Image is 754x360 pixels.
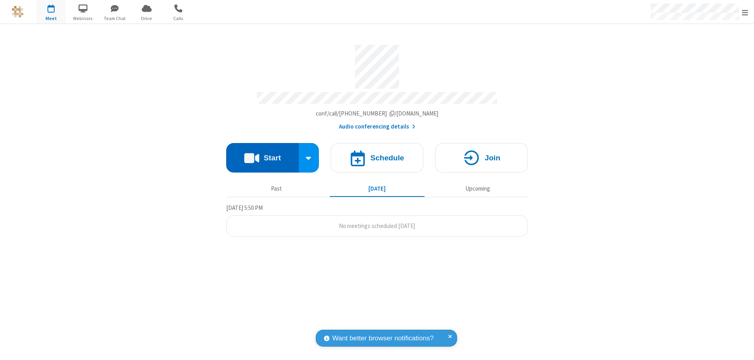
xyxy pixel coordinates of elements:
[226,203,528,237] section: Today's Meetings
[12,6,24,18] img: QA Selenium DO NOT DELETE OR CHANGE
[339,222,415,230] span: No meetings scheduled [DATE]
[100,15,130,22] span: Team Chat
[229,181,324,196] button: Past
[330,181,425,196] button: [DATE]
[331,143,423,173] button: Schedule
[68,15,98,22] span: Webinars
[430,181,525,196] button: Upcoming
[37,15,66,22] span: Meet
[332,333,434,343] span: Want better browser notifications?
[316,110,439,117] span: Copy my meeting room link
[734,340,748,354] iframe: Chat
[226,204,263,211] span: [DATE] 5:50 PM
[226,143,299,173] button: Start
[132,15,161,22] span: Drive
[485,154,500,162] h4: Join
[316,109,439,118] button: Copy my meeting room linkCopy my meeting room link
[264,154,281,162] h4: Start
[339,122,415,131] button: Audio conferencing details
[164,15,193,22] span: Calls
[226,39,528,131] section: Account details
[435,143,528,173] button: Join
[370,154,404,162] h4: Schedule
[299,143,319,173] div: Start conference options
